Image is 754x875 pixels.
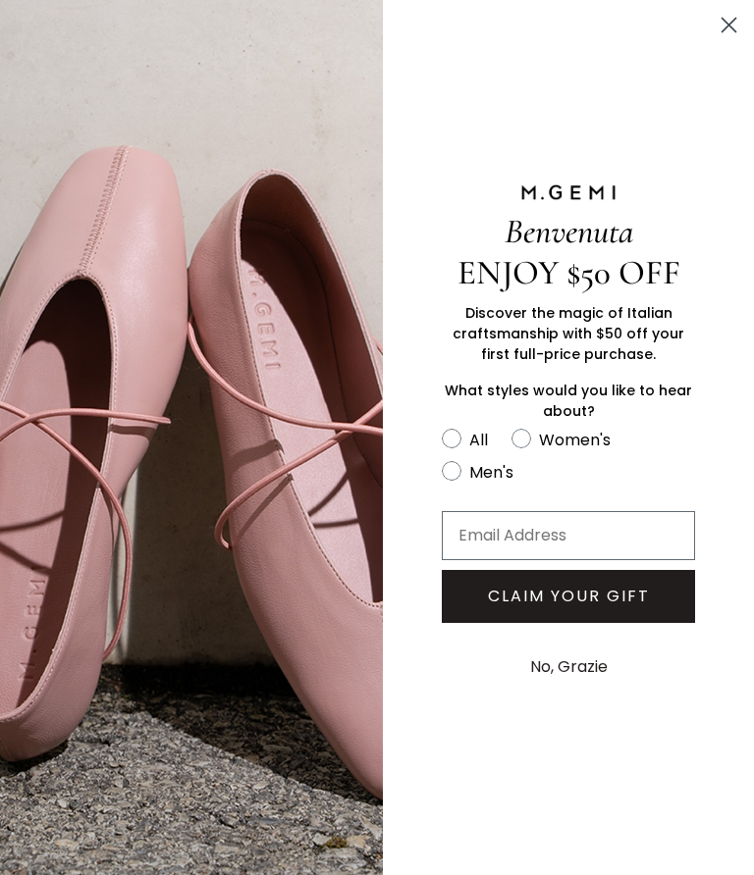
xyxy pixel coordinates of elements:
div: All [469,428,488,452]
span: What styles would you like to hear about? [445,381,692,421]
input: Email Address [442,511,695,560]
button: No, Grazie [520,643,618,692]
div: Men's [469,460,513,485]
button: Close dialog [712,8,746,42]
img: M.GEMI [519,183,618,201]
div: Women's [539,428,611,452]
button: CLAIM YOUR GIFT [442,570,695,623]
span: ENJOY $50 OFF [458,252,680,293]
span: Benvenuta [505,211,633,252]
span: Discover the magic of Italian craftsmanship with $50 off your first full-price purchase. [453,303,684,364]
